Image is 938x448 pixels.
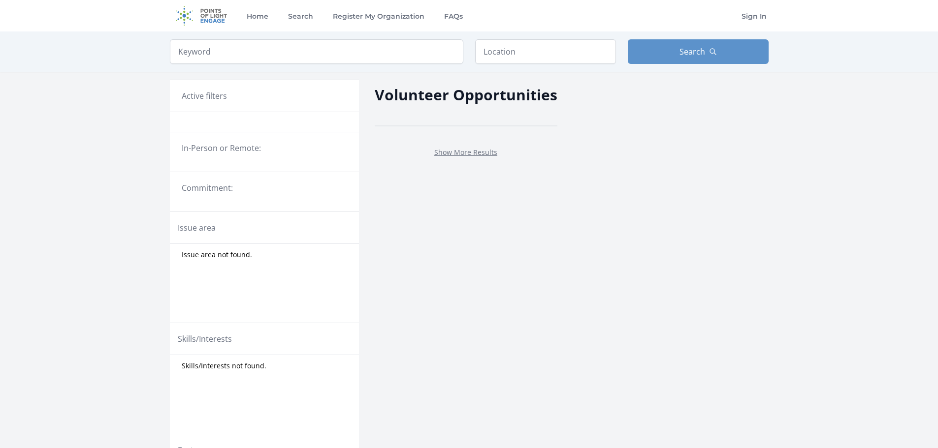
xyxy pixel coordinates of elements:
legend: Skills/Interests [178,333,232,345]
span: Search [679,46,705,58]
button: Search [628,39,769,64]
legend: Commitment: [182,182,347,194]
h2: Volunteer Opportunities [375,84,557,106]
span: Skills/Interests not found. [182,361,266,371]
input: Keyword [170,39,463,64]
span: Issue area not found. [182,250,252,260]
legend: In-Person or Remote: [182,142,347,154]
a: Show More Results [434,148,497,157]
input: Location [475,39,616,64]
legend: Issue area [178,222,216,234]
h3: Active filters [182,90,227,102]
